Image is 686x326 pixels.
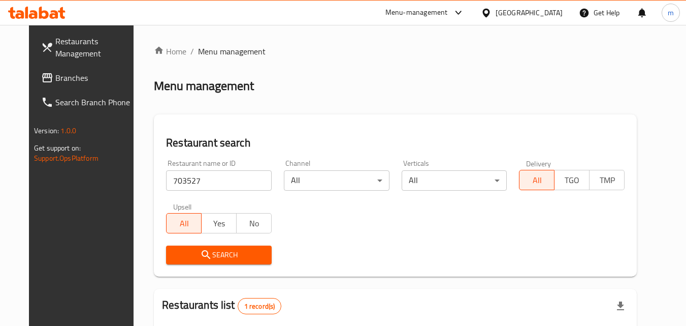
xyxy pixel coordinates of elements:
[33,90,144,114] a: Search Branch Phone
[173,203,192,210] label: Upsell
[238,302,281,311] span: 1 record(s)
[55,72,136,84] span: Branches
[594,173,620,188] span: TMP
[162,298,281,314] h2: Restaurants list
[241,216,268,231] span: No
[496,7,563,18] div: [GEOGRAPHIC_DATA]
[402,170,507,191] div: All
[238,298,282,314] div: Total records count
[668,7,674,18] span: m
[154,45,186,57] a: Home
[385,7,448,19] div: Menu-management
[201,213,237,233] button: Yes
[55,96,136,108] span: Search Branch Phone
[284,170,389,191] div: All
[154,78,254,94] h2: Menu management
[519,170,554,190] button: All
[524,173,550,188] span: All
[34,141,81,155] span: Get support on:
[171,216,198,231] span: All
[166,135,625,151] h2: Restaurant search
[589,170,625,190] button: TMP
[166,246,272,264] button: Search
[60,124,76,137] span: 1.0.0
[554,170,590,190] button: TGO
[174,249,264,261] span: Search
[206,216,233,231] span: Yes
[33,66,144,90] a: Branches
[526,160,551,167] label: Delivery
[34,152,99,165] a: Support.OpsPlatform
[236,213,272,233] button: No
[166,213,202,233] button: All
[198,45,266,57] span: Menu management
[190,45,194,57] li: /
[559,173,585,188] span: TGO
[34,124,59,137] span: Version:
[608,294,633,318] div: Export file
[55,35,136,60] span: Restaurants Management
[154,45,637,57] nav: breadcrumb
[33,29,144,66] a: Restaurants Management
[166,170,272,191] input: Search for restaurant name or ID..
